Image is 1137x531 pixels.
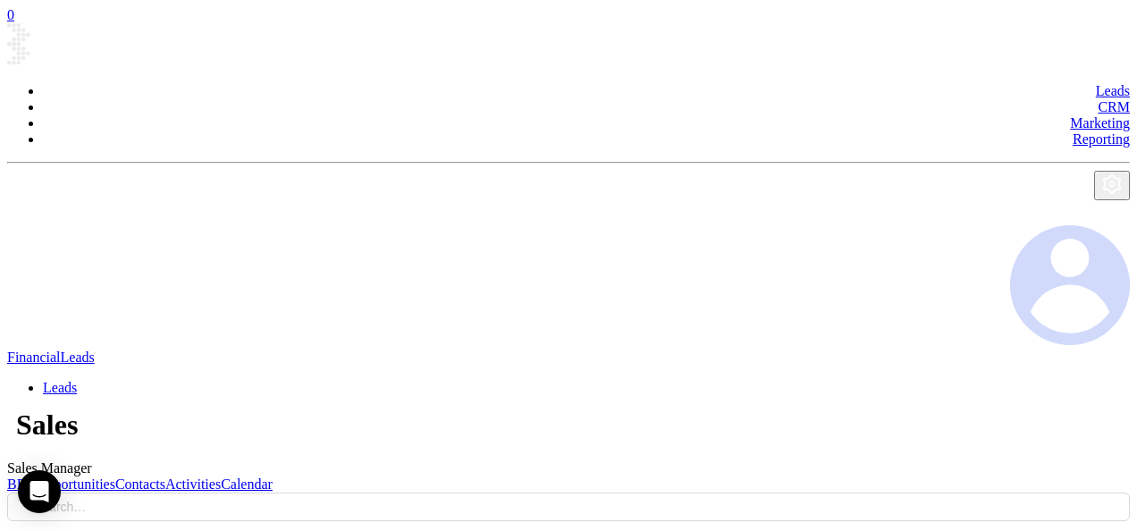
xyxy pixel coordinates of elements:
input: Search… [34,497,1119,517]
a: Marketing [1070,115,1130,131]
a: Contacts [115,476,165,492]
a: Financial [7,350,61,365]
img: iconNotification [1091,200,1112,222]
span: Sales Manager [7,460,92,476]
div: Open Intercom Messenger [18,470,61,513]
a: 0 [7,7,14,22]
img: user [1010,225,1130,346]
a: BDR [7,476,37,492]
img: iconSetting [1101,173,1123,195]
a: CRM [1098,99,1130,114]
a: Activities [165,476,221,492]
a: Calendar [221,476,273,492]
img: logo [7,23,293,65]
a: Reporting [1073,131,1130,147]
a: Leads [1096,83,1130,98]
a: Opportunities [37,476,115,492]
h1: Sales [16,409,1130,442]
a: Leads [43,380,77,395]
a: Leads [61,350,95,365]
